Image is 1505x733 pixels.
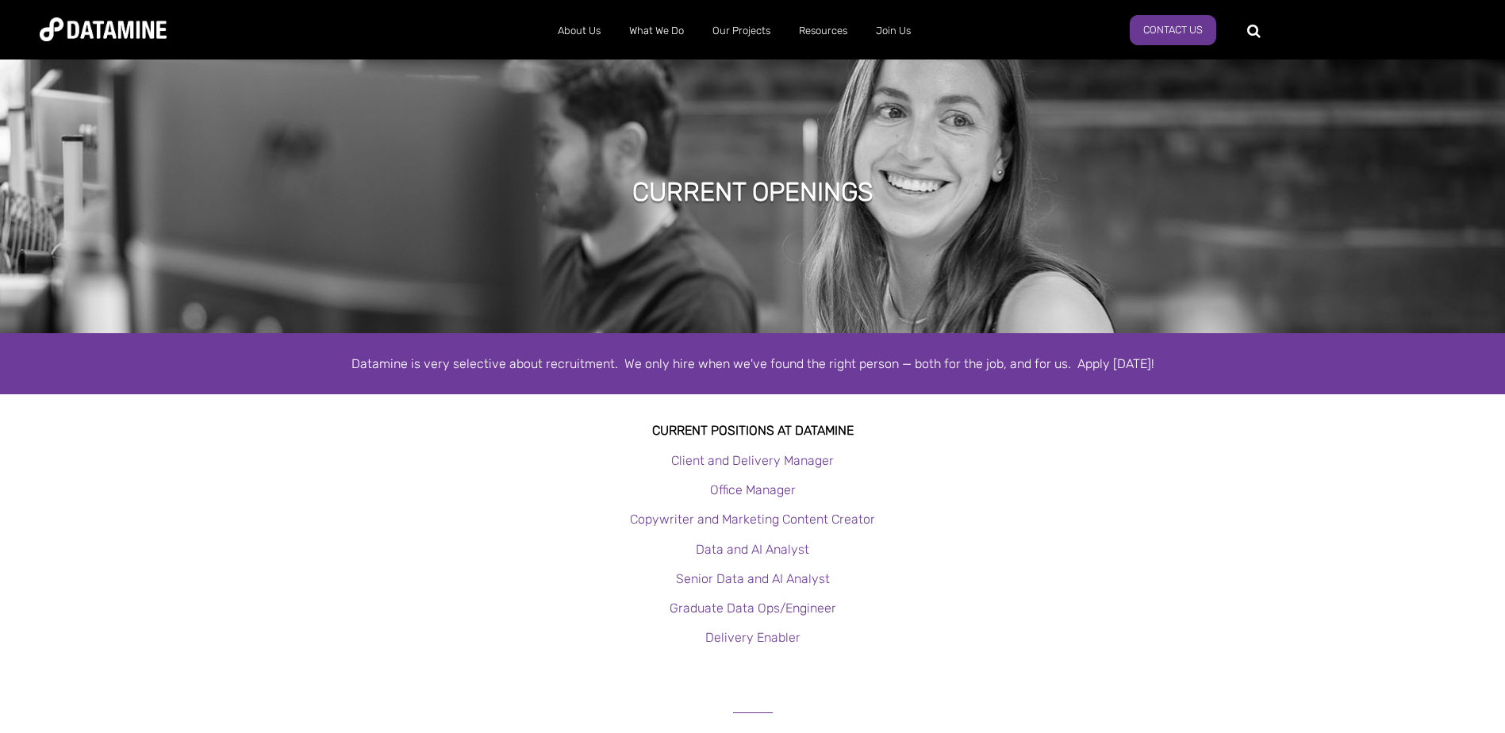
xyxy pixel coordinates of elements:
strong: Current Positions at datamine [652,423,854,438]
a: Data and AI Analyst [696,542,809,557]
a: Senior Data and AI Analyst [676,571,830,586]
a: Office Manager [710,482,796,497]
a: Contact Us [1130,15,1216,45]
div: Datamine is very selective about recruitment. We only hire when we've found the right person — bo... [301,353,1205,374]
a: Delivery Enabler [705,630,800,645]
a: About Us [543,10,615,52]
a: Graduate Data Ops/Engineer [670,601,836,616]
a: Our Projects [698,10,785,52]
a: What We Do [615,10,698,52]
h1: Current Openings [632,175,873,209]
a: Resources [785,10,862,52]
a: Client and Delivery Manager [671,453,834,468]
a: Copywriter and Marketing Content Creator [630,512,875,527]
a: Join Us [862,10,925,52]
img: Datamine [40,17,167,41]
